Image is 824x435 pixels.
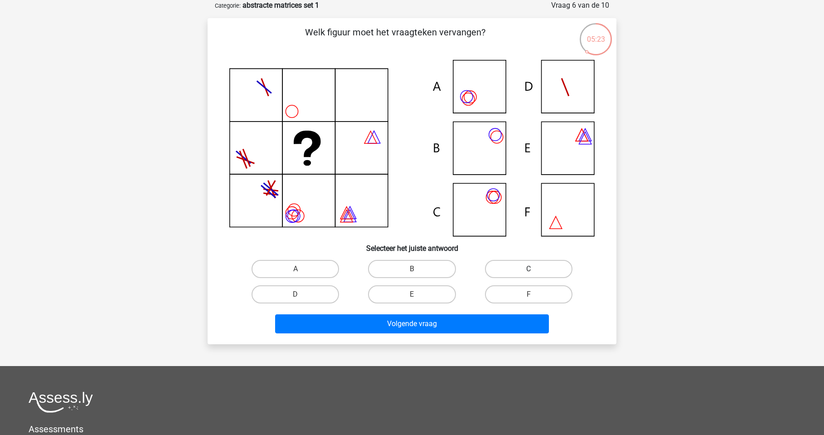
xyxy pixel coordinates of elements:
button: Volgende vraag [275,314,549,333]
h6: Selecteer het juiste antwoord [222,237,602,253]
div: 05:23 [579,22,613,45]
img: Assessly logo [29,391,93,413]
label: E [368,285,456,303]
small: Categorie: [215,2,241,9]
h5: Assessments [29,424,795,435]
label: A [252,260,339,278]
label: C [485,260,572,278]
label: B [368,260,456,278]
strong: abstracte matrices set 1 [242,1,319,10]
p: Welk figuur moet het vraagteken vervangen? [222,25,568,53]
label: F [485,285,572,303]
label: D [252,285,339,303]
